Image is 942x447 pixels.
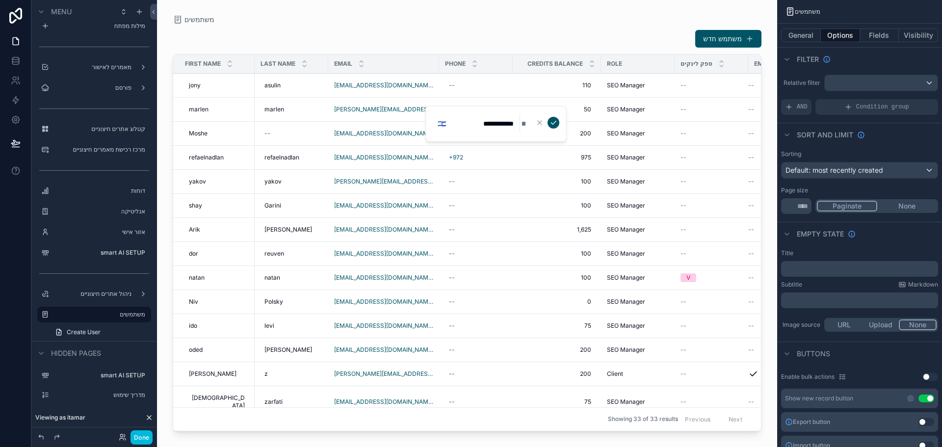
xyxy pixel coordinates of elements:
[519,102,595,117] a: 50
[898,281,938,289] a: Markdown
[264,202,281,210] span: Garini
[748,81,818,89] a: --
[748,250,818,258] a: --
[131,430,153,445] button: Done
[264,346,312,354] span: [PERSON_NAME]
[261,270,322,286] a: natan
[519,366,595,382] a: 200
[797,54,819,64] span: Filter
[445,342,507,358] a: --
[781,150,801,158] label: Sorting
[519,78,595,93] a: 110
[445,60,466,68] span: Phone
[748,274,754,282] span: --
[607,274,669,282] a: SEO Manager
[607,105,645,113] span: SEO Manager
[748,322,754,330] span: --
[680,81,686,89] span: --
[449,154,463,161] a: +972
[53,125,145,133] a: קטלוג אתרים חיצוניים
[189,394,245,410] span: [DEMOGRAPHIC_DATA]
[189,154,224,161] span: refaelnadlan
[680,154,686,161] span: --
[261,394,322,410] a: zarfati
[264,250,284,258] span: reuven
[863,319,899,330] button: Upload
[748,250,754,258] span: --
[607,298,669,306] a: SEO Manager
[264,130,270,137] div: --
[680,226,742,234] a: --
[899,28,938,42] button: Visibility
[523,298,591,306] span: 0
[519,270,595,286] a: 100
[261,318,322,334] a: levi
[445,174,507,189] a: --
[748,130,754,137] span: --
[607,130,669,137] a: SEO Manager
[680,250,686,258] span: --
[173,15,214,25] a: משתמשים
[449,81,455,89] div: --
[53,290,131,298] a: ניהול אתרים חיצוניים
[607,274,645,282] span: SEO Manager
[748,154,818,161] a: --
[781,79,820,87] label: Relative filter
[449,346,455,354] div: --
[523,178,591,185] span: 100
[49,324,151,340] a: Create User
[53,187,145,195] a: דוחות
[607,130,645,137] span: SEO Manager
[334,370,433,378] a: [PERSON_NAME][EMAIL_ADDRESS][DOMAIN_NAME]
[449,226,455,234] div: --
[449,370,455,378] div: --
[445,318,507,334] a: --
[334,178,433,185] a: [PERSON_NAME][EMAIL_ADDRESS][DOMAIN_NAME]
[334,60,352,68] span: Email
[899,319,937,330] button: None
[334,298,433,306] a: [EMAIL_ADDRESS][DOMAIN_NAME]
[856,103,909,111] span: Condition group
[607,81,669,89] a: SEO Manager
[334,130,433,137] a: [EMAIL_ADDRESS][DOMAIN_NAME]
[680,105,686,113] span: --
[781,162,938,179] button: Default: most recently created
[797,103,808,111] span: AND
[680,346,742,354] a: --
[748,105,754,113] span: --
[781,373,835,381] label: Enable bulk actions
[607,250,669,258] a: SEO Manager
[607,178,669,185] a: SEO Manager
[695,30,761,48] button: משתמש חדש
[445,294,507,310] a: --
[748,322,818,330] a: --
[53,371,145,379] a: smart AI SETUP
[680,250,742,258] a: --
[607,370,669,378] a: Client
[607,322,645,330] span: SEO Manager
[608,416,678,423] span: Showing 33 of 33 results
[264,226,312,234] span: [PERSON_NAME]
[185,294,249,310] a: Niv
[334,274,433,282] a: [EMAIL_ADDRESS][DOMAIN_NAME]
[261,126,322,141] a: --
[261,294,322,310] a: Polsky
[445,394,507,410] a: --
[53,208,145,215] label: אנליטיקה
[607,398,669,406] a: SEO Manager
[189,105,209,113] span: marlen
[754,60,812,68] span: Email notifications
[334,226,433,234] a: [EMAIL_ADDRESS][DOMAIN_NAME]
[523,250,591,258] span: 100
[527,60,583,68] span: Credits balance
[748,298,818,306] a: --
[607,105,669,113] a: SEO Manager
[189,178,206,185] span: yakov
[748,226,818,234] a: --
[185,222,249,237] a: Arik
[607,298,645,306] span: SEO Manager
[334,398,433,406] a: [EMAIL_ADDRESS][DOMAIN_NAME]
[748,398,818,406] a: --
[334,250,433,258] a: [EMAIL_ADDRESS][DOMAIN_NAME]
